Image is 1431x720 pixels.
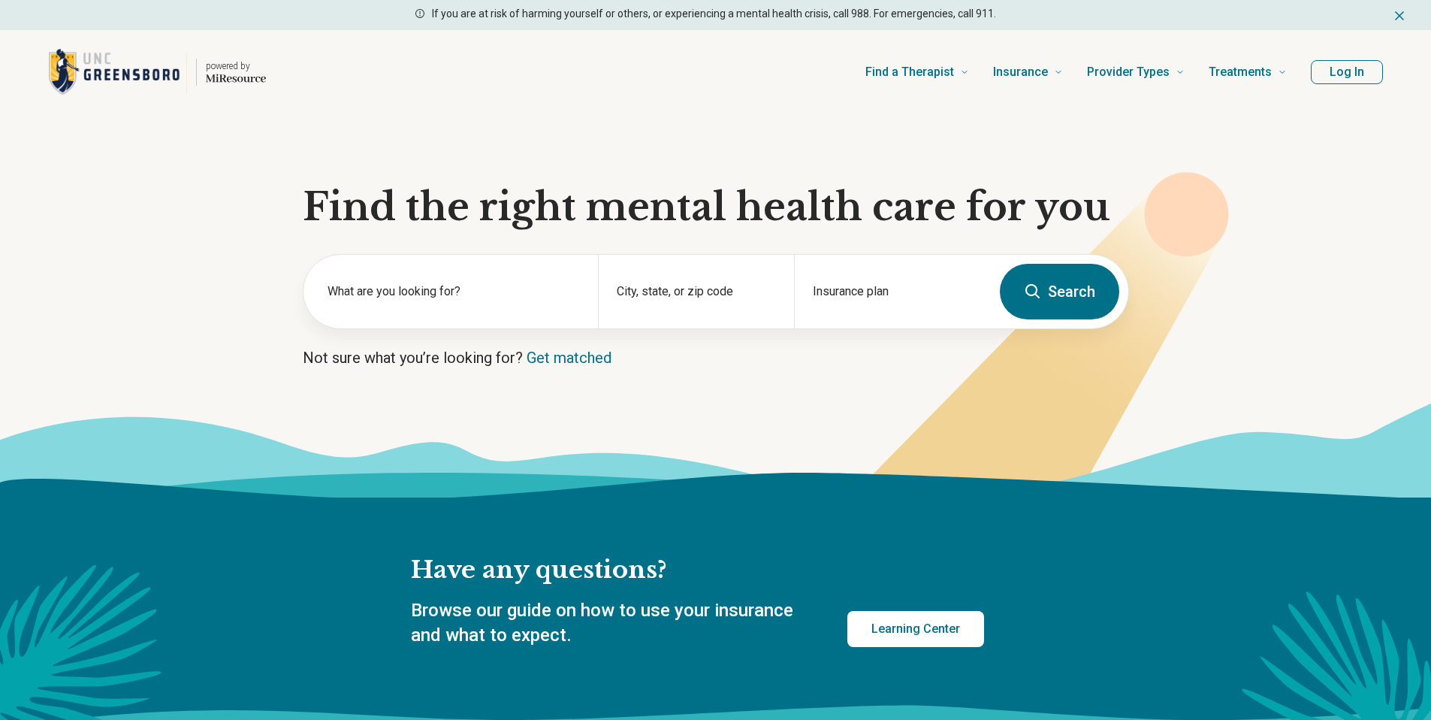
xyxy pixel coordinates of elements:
[1087,62,1170,83] span: Provider Types
[303,185,1129,230] h1: Find the right mental health care for you
[865,42,969,102] a: Find a Therapist
[411,598,811,649] p: Browse our guide on how to use your insurance and what to expect.
[432,6,996,22] p: If you are at risk of harming yourself or others, or experiencing a mental health crisis, call 98...
[303,347,1129,368] p: Not sure what you’re looking for?
[993,42,1063,102] a: Insurance
[411,555,984,586] h2: Have any questions?
[1000,264,1119,319] button: Search
[847,611,984,647] a: Learning Center
[206,60,266,72] p: powered by
[527,349,611,367] a: Get matched
[1209,62,1272,83] span: Treatments
[328,283,580,301] label: What are you looking for?
[1087,42,1185,102] a: Provider Types
[1209,42,1287,102] a: Treatments
[1311,60,1383,84] button: Log In
[865,62,954,83] span: Find a Therapist
[993,62,1048,83] span: Insurance
[1392,6,1407,24] button: Dismiss
[48,48,266,96] a: Home page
